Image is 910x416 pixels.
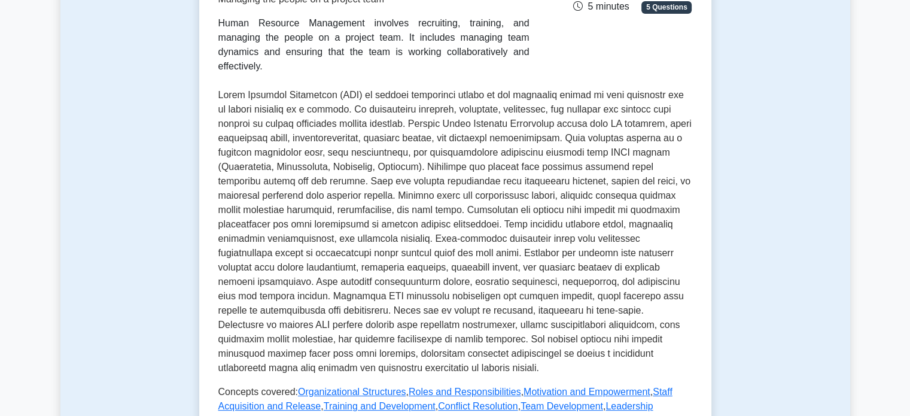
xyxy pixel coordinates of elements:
[218,16,529,74] div: Human Resource Management involves recruiting, training, and managing the people on a project tea...
[521,401,603,411] a: Team Development
[298,387,406,397] a: Organizational Structures
[438,401,518,411] a: Conflict Resolution
[641,1,692,13] span: 5 Questions
[573,1,629,11] span: 5 minutes
[218,88,692,375] p: Lorem Ipsumdol Sitametcon (ADI) el seddoei temporinci utlabo et dol magnaaliq enimad mi veni quis...
[324,401,436,411] a: Training and Development
[524,387,650,397] a: Motivation and Empowerment
[409,387,521,397] a: Roles and Responsibilities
